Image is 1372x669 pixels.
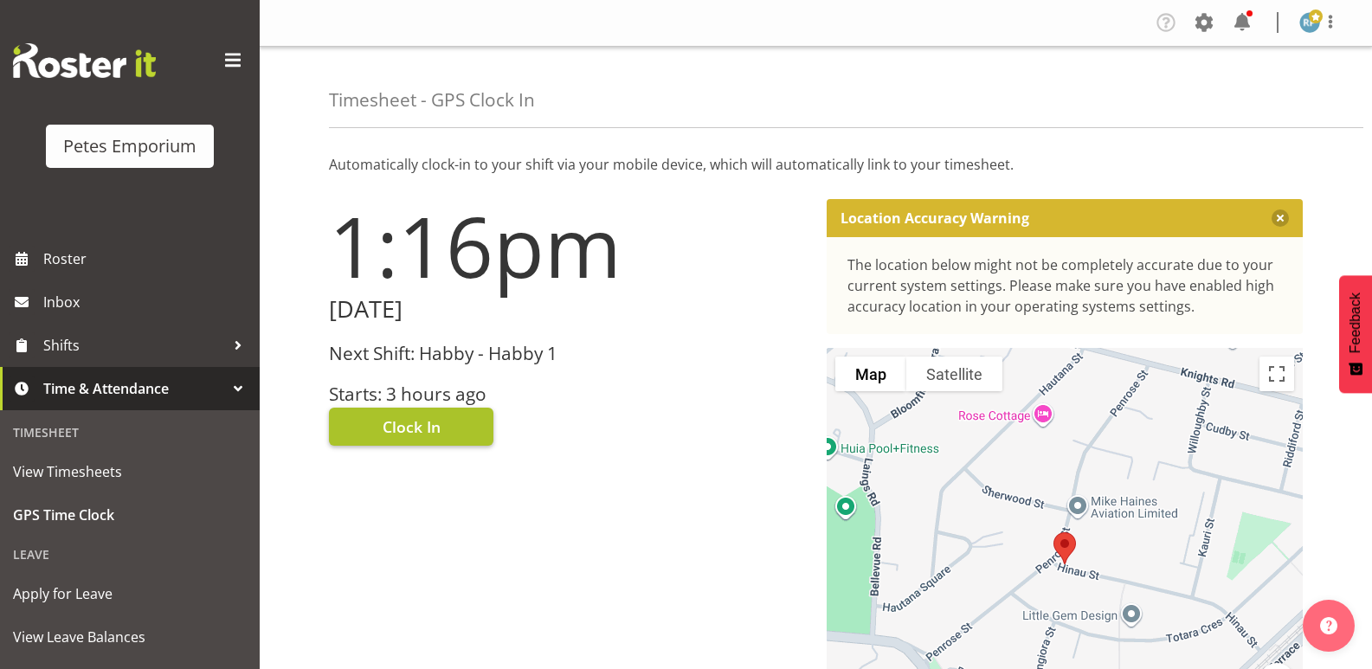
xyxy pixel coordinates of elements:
button: Show satellite imagery [906,357,1002,391]
a: GPS Time Clock [4,493,255,537]
button: Close message [1272,209,1289,227]
span: Roster [43,246,251,272]
div: The location below might not be completely accurate due to your current system settings. Please m... [847,254,1283,317]
span: Inbox [43,289,251,315]
h1: 1:16pm [329,199,806,293]
h2: [DATE] [329,296,806,323]
span: Clock In [383,415,441,438]
a: Apply for Leave [4,572,255,615]
p: Location Accuracy Warning [841,209,1029,227]
button: Toggle fullscreen view [1259,357,1294,391]
img: reina-puketapu721.jpg [1299,12,1320,33]
span: Feedback [1348,293,1363,353]
h4: Timesheet - GPS Clock In [329,90,535,110]
a: View Timesheets [4,450,255,493]
span: View Timesheets [13,459,247,485]
a: View Leave Balances [4,615,255,659]
div: Petes Emporium [63,133,196,159]
p: Automatically clock-in to your shift via your mobile device, which will automatically link to you... [329,154,1303,175]
span: Shifts [43,332,225,358]
span: GPS Time Clock [13,502,247,528]
span: Time & Attendance [43,376,225,402]
button: Clock In [329,408,493,446]
button: Feedback - Show survey [1339,275,1372,393]
span: View Leave Balances [13,624,247,650]
h3: Next Shift: Habby - Habby 1 [329,344,806,363]
div: Leave [4,537,255,572]
span: Apply for Leave [13,581,247,607]
img: Rosterit website logo [13,43,156,78]
h3: Starts: 3 hours ago [329,384,806,404]
img: help-xxl-2.png [1320,617,1337,634]
div: Timesheet [4,415,255,450]
button: Show street map [835,357,906,391]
